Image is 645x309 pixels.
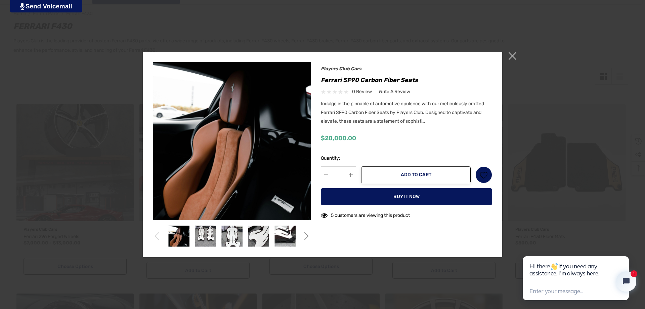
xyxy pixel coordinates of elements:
[509,52,516,60] span: ×
[480,171,488,179] svg: Wish List
[321,209,410,220] div: 5 customers are viewing this product
[153,62,311,220] img: Ferrari SF90 Carbon Fiber Seats
[274,226,296,247] img: Ferrari SF90 Carbon Fiber Seats
[379,87,410,96] a: Write a Review
[321,75,492,85] h1: Ferrari SF90 Carbon Fiber Seats
[352,87,372,96] span: 0 review
[195,226,216,247] img: Ferrari SF90 Carbon Fiber Seats
[379,89,410,95] span: Write a Review
[248,226,269,247] img: Ferrari SF90 Carbon Fiber Seats
[302,232,311,240] svg: Go to slide 2 of 2
[168,226,189,247] img: Ferrari SF90 Carbon Fiber Seats
[153,232,161,240] svg: Go to slide 2 of 2
[221,226,243,247] img: Ferrari SF90 Carbon Fiber Seats
[321,188,492,205] button: Buy it now
[321,154,356,162] label: Quantity:
[516,235,645,309] iframe: Tidio Chat
[321,101,484,124] span: Indulge in the pinnacle of automotive opulence with our meticulously crafted Ferrari SF90 Carbon ...
[475,166,492,183] a: Wish List
[361,166,471,183] button: Add to Cart
[321,66,361,72] a: Players Club Cars
[321,134,356,142] span: $20,000.00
